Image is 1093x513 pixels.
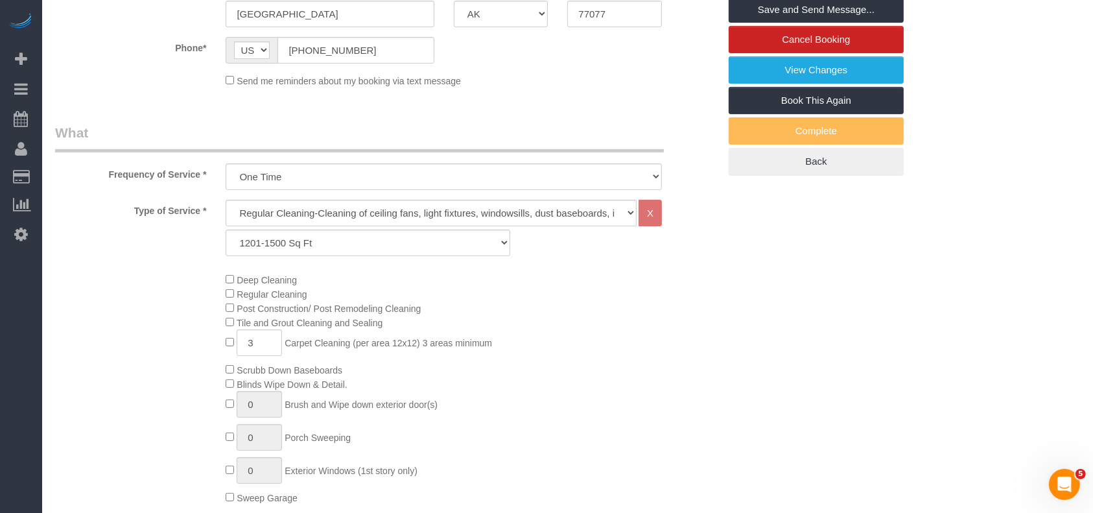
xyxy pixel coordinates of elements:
[729,148,904,175] a: Back
[285,338,492,348] span: Carpet Cleaning (per area 12x12) 3 areas minimum
[8,13,34,31] img: Automaid Logo
[237,365,342,376] span: Scrubb Down Baseboards
[45,37,216,54] label: Phone*
[567,1,662,27] input: Zip Code*
[237,379,347,390] span: Blinds Wipe Down & Detail.
[237,289,307,300] span: Regular Cleaning
[237,76,461,86] span: Send me reminders about my booking via text message
[45,163,216,181] label: Frequency of Service *
[729,56,904,84] a: View Changes
[45,200,216,217] label: Type of Service *
[237,275,297,285] span: Deep Cleaning
[237,493,297,503] span: Sweep Garage
[237,304,421,314] span: Post Construction/ Post Remodeling Cleaning
[285,400,438,410] span: Brush and Wipe down exterior door(s)
[729,26,904,53] a: Cancel Booking
[277,37,434,64] input: Phone*
[237,318,382,328] span: Tile and Grout Cleaning and Sealing
[55,123,664,152] legend: What
[285,466,417,476] span: Exterior Windows (1st story only)
[285,433,351,443] span: Porch Sweeping
[1075,469,1086,479] span: 5
[729,87,904,114] a: Book This Again
[226,1,434,27] input: City*
[1049,469,1080,500] iframe: Intercom live chat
